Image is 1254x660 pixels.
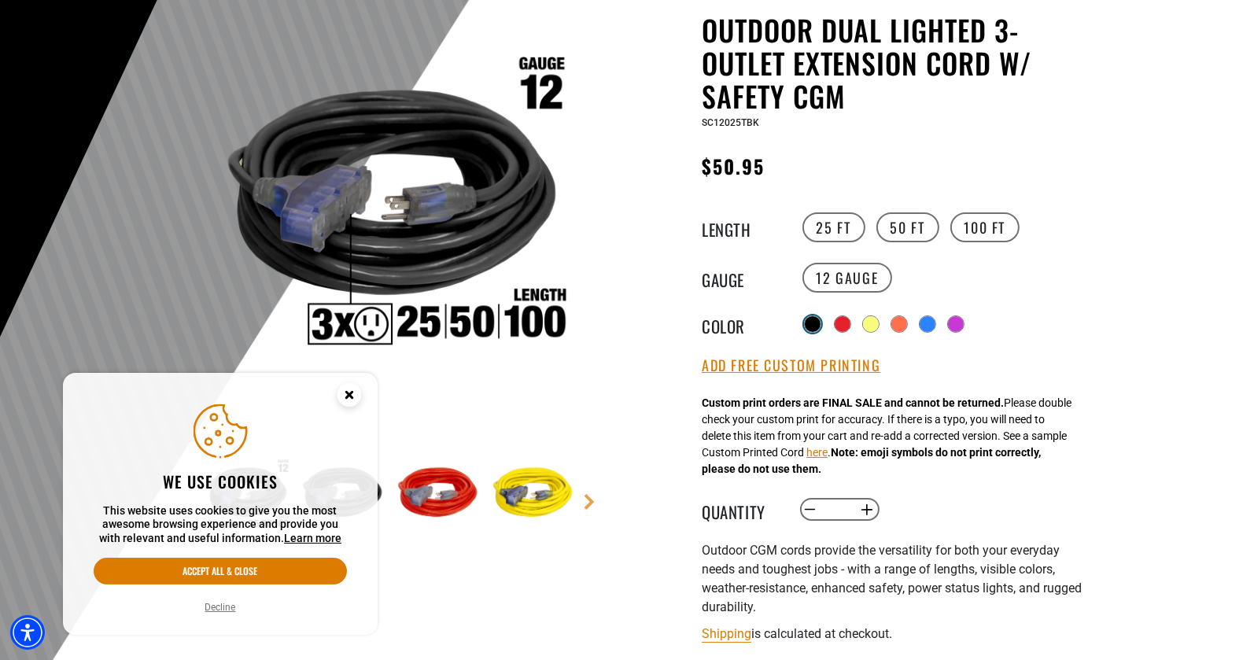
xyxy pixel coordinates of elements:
img: red [392,450,483,541]
button: here [806,444,828,461]
span: SC12025TBK [702,117,759,128]
div: Accessibility Menu [10,615,45,650]
a: Next [581,494,597,510]
legend: Gauge [702,267,780,288]
button: Add Free Custom Printing [702,357,880,374]
a: This website uses cookies to give you the most awesome browsing experience and provide you with r... [284,532,341,544]
p: This website uses cookies to give you the most awesome browsing experience and provide you with r... [94,504,347,546]
legend: Length [702,217,780,238]
span: Outdoor CGM cords provide the versatility for both your everyday needs and toughest jobs - with a... [702,543,1082,614]
label: 50 FT [876,212,939,242]
label: 25 FT [802,212,865,242]
h2: We use cookies [94,471,347,492]
button: Decline [201,599,241,615]
legend: Color [702,314,780,334]
strong: Note: emoji symbols do not print correctly, please do not use them. [702,446,1041,475]
button: Accept all & close [94,558,347,584]
div: is calculated at checkout. [702,623,1087,644]
h1: Outdoor Dual Lighted 3-Outlet Extension Cord w/ Safety CGM [702,13,1087,112]
label: Quantity [702,500,780,520]
a: Shipping [702,626,751,641]
div: Please double check your custom print for accuracy. If there is a typo, you will need to delete t... [702,395,1071,477]
img: neon yellow [487,450,578,541]
aside: Cookie Consent [63,373,378,636]
label: 12 Gauge [802,263,893,293]
strong: Custom print orders are FINAL SALE and cannot be returned. [702,396,1004,409]
label: 100 FT [950,212,1020,242]
span: $50.95 [702,152,765,180]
